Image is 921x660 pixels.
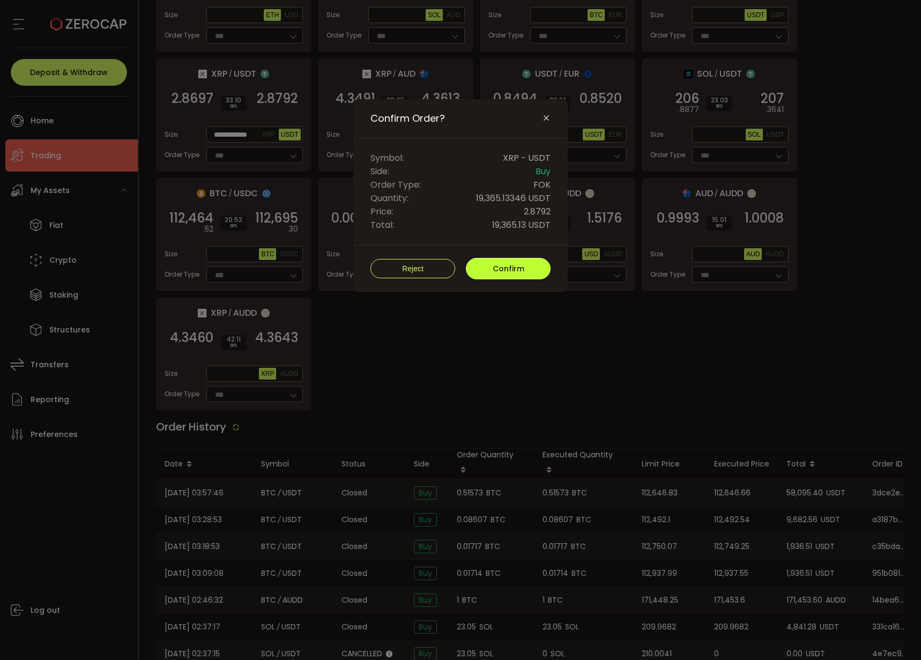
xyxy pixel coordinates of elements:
button: Reject [370,259,455,278]
span: Confirm [493,263,524,274]
span: XRP - USDT [503,151,551,165]
span: Buy [536,165,551,178]
span: Total: [370,218,394,232]
span: 2.8792 [524,205,551,218]
span: 19,365.13346 USDT [476,191,551,205]
span: Order Type: [370,178,421,191]
span: FOK [533,178,551,191]
span: Quantity: [370,191,408,205]
button: Close [542,114,551,123]
iframe: Chat Widget [793,544,921,660]
span: Price: [370,205,393,218]
span: Reject [402,264,424,273]
span: Side: [370,165,389,178]
button: Confirm [466,258,551,279]
span: 19,365.13 USDT [492,218,551,232]
span: Confirm Order? [370,112,445,125]
span: Symbol: [370,151,404,165]
div: Confirm Order? [353,99,568,292]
